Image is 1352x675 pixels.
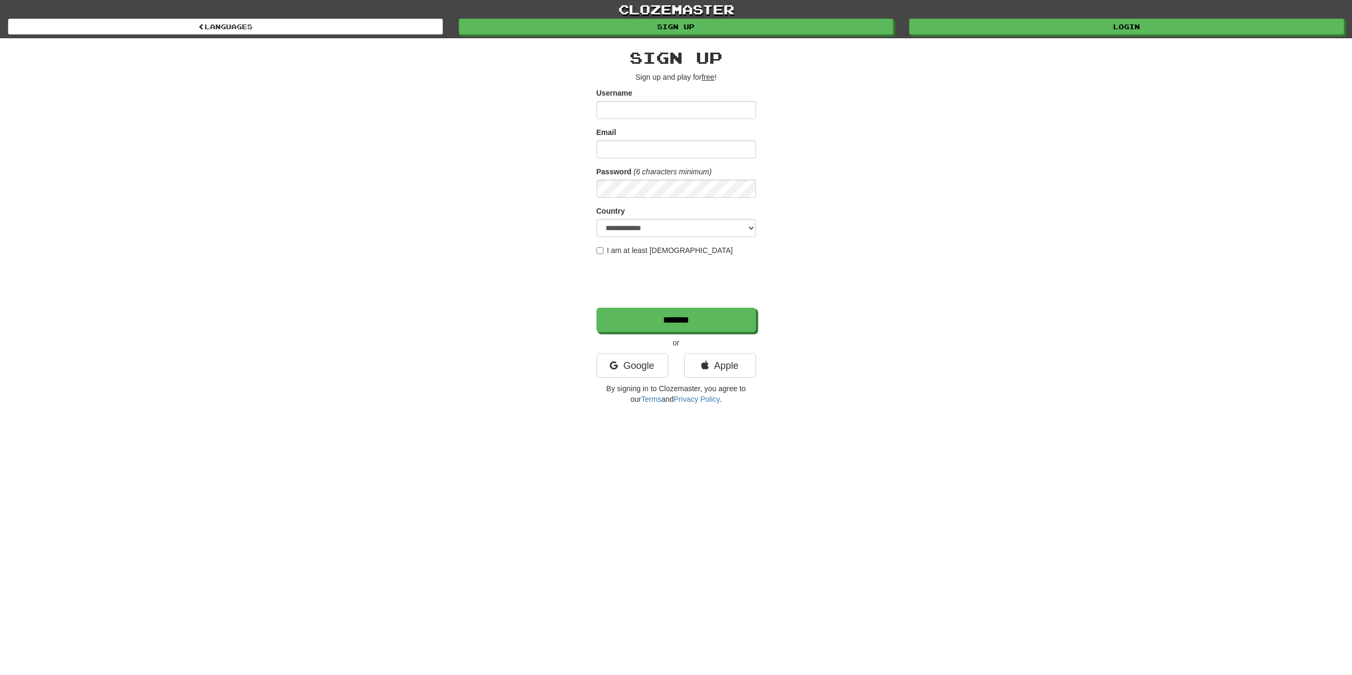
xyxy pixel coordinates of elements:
a: Sign up [459,19,894,35]
a: Privacy Policy [674,395,719,403]
em: (6 characters minimum) [634,167,712,176]
input: I am at least [DEMOGRAPHIC_DATA] [597,247,603,254]
iframe: reCAPTCHA [597,261,758,302]
label: Password [597,166,632,177]
a: Google [597,353,668,378]
label: Email [597,127,616,138]
p: Sign up and play for ! [597,72,756,82]
h2: Sign up [597,49,756,66]
a: Apple [684,353,756,378]
label: I am at least [DEMOGRAPHIC_DATA] [597,245,733,256]
p: By signing in to Clozemaster, you agree to our and . [597,383,756,404]
a: Languages [8,19,443,35]
a: Login [909,19,1344,35]
p: or [597,338,756,348]
label: Country [597,206,625,216]
u: free [702,73,715,81]
label: Username [597,88,633,98]
a: Terms [641,395,661,403]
